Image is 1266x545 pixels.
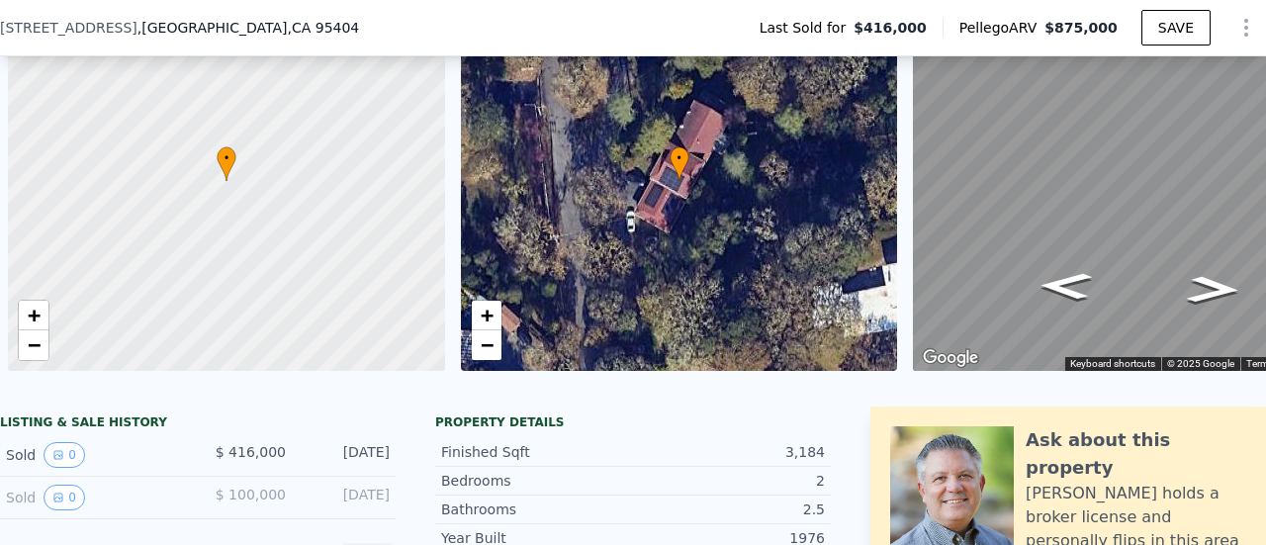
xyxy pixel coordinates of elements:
button: SAVE [1141,10,1211,45]
span: , CA 95404 [287,20,359,36]
a: Zoom in [472,301,501,330]
span: Last Sold for [760,18,855,38]
span: $ 416,000 [216,444,286,460]
a: Open this area in Google Maps (opens a new window) [918,345,983,371]
span: $416,000 [854,18,927,38]
div: Property details [435,414,831,430]
path: Go North, Holland Dr [1017,266,1115,306]
a: Zoom in [19,301,48,330]
span: − [480,332,493,357]
div: [DATE] [302,485,390,510]
span: • [670,149,689,167]
a: Zoom out [19,330,48,360]
div: 2.5 [633,500,825,519]
button: Show Options [1226,8,1266,47]
button: Keyboard shortcuts [1070,357,1155,371]
div: Finished Sqft [441,442,633,462]
path: Go South, Holland Dr [1164,270,1263,310]
div: • [217,146,236,181]
div: Bathrooms [441,500,633,519]
span: © 2025 Google [1167,358,1234,369]
span: $ 100,000 [216,487,286,502]
img: Google [918,345,983,371]
div: 3,184 [633,442,825,462]
span: $875,000 [1044,20,1118,36]
div: • [670,146,689,181]
span: + [480,303,493,327]
span: Pellego ARV [959,18,1045,38]
div: Bedrooms [441,471,633,491]
a: Zoom out [472,330,501,360]
span: • [217,149,236,167]
div: Sold [6,485,182,510]
div: 2 [633,471,825,491]
div: [DATE] [302,442,390,468]
div: Sold [6,442,182,468]
div: Ask about this property [1026,426,1246,482]
span: , [GEOGRAPHIC_DATA] [137,18,359,38]
button: View historical data [44,485,85,510]
span: + [28,303,41,327]
button: View historical data [44,442,85,468]
span: − [28,332,41,357]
